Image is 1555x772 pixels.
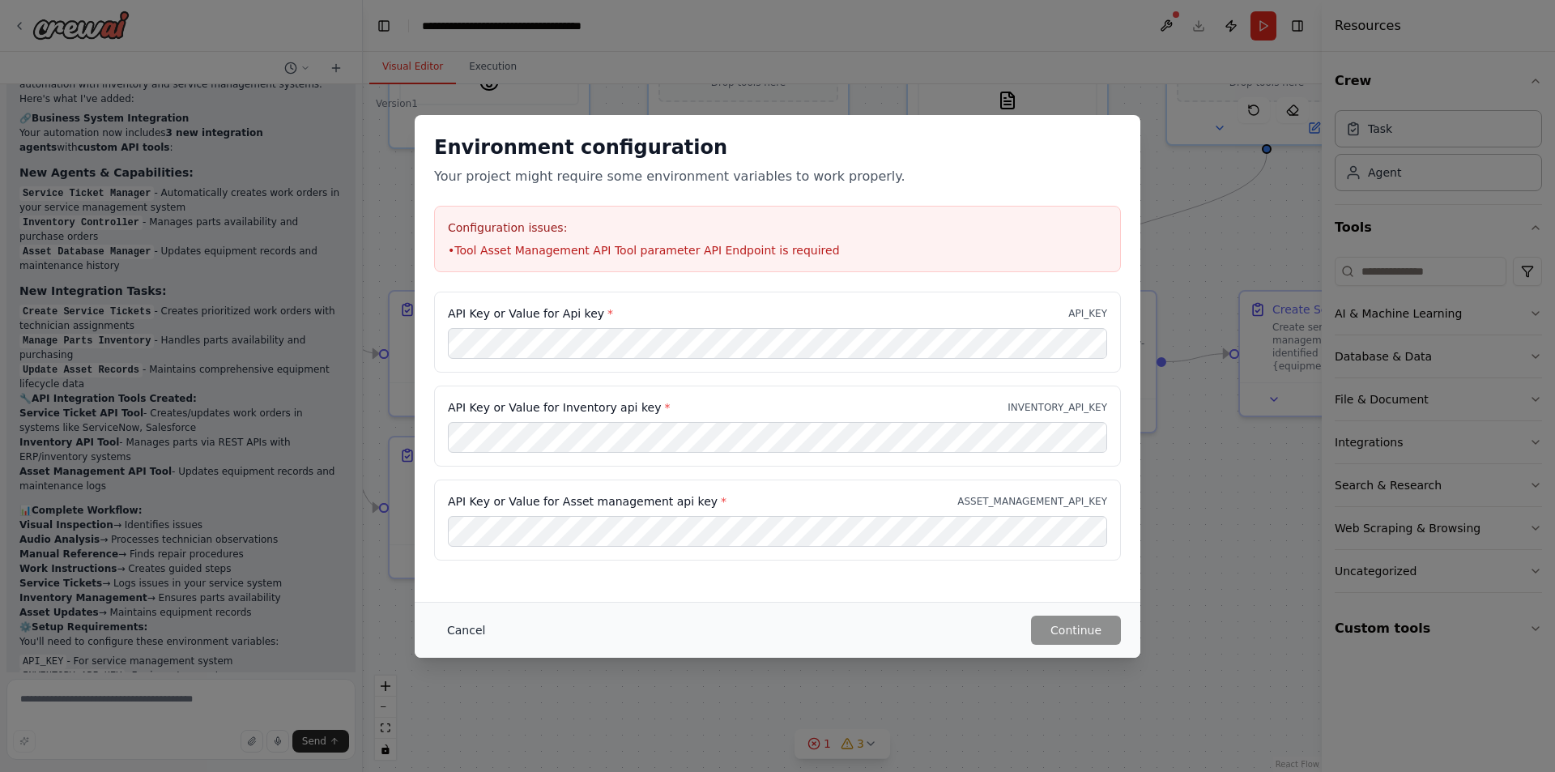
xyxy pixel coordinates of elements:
[434,134,1121,160] h2: Environment configuration
[1031,616,1121,645] button: Continue
[448,305,613,322] label: API Key or Value for Api key
[448,220,1107,236] h3: Configuration issues:
[1068,307,1107,320] p: API_KEY
[434,167,1121,186] p: Your project might require some environment variables to work properly.
[957,495,1107,508] p: ASSET_MANAGEMENT_API_KEY
[448,242,1107,258] li: • Tool Asset Management API Tool parameter API Endpoint is required
[448,399,670,416] label: API Key or Value for Inventory api key
[434,616,498,645] button: Cancel
[448,493,726,510] label: API Key or Value for Asset management api key
[1008,401,1107,414] p: INVENTORY_API_KEY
